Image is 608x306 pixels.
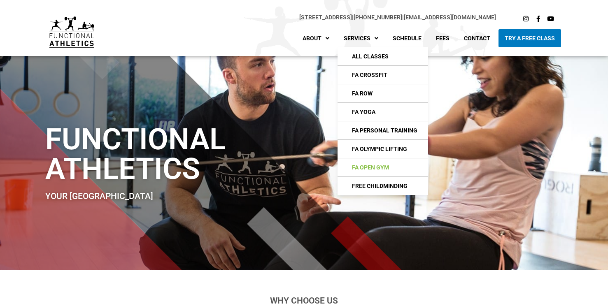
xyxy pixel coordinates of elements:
a: [EMAIL_ADDRESS][DOMAIN_NAME] [404,14,496,21]
a: FA Olympic Lifting [338,140,428,158]
a: FA Open Gym [338,158,428,176]
a: [PHONE_NUMBER] [354,14,402,21]
a: All Classes [338,47,428,65]
a: Fees [430,29,456,47]
h1: Functional Athletics [45,125,352,184]
a: FA CrossFIt [338,66,428,84]
a: Contact [458,29,496,47]
h2: Your [GEOGRAPHIC_DATA] [45,192,352,201]
a: [STREET_ADDRESS] [299,14,352,21]
a: FA Row [338,84,428,102]
a: FA Personal Training [338,121,428,139]
a: Try A Free Class [499,29,561,47]
p: | [111,13,496,22]
a: About [296,29,335,47]
h2: Why Choose Us [76,297,533,305]
img: default-logo [49,16,94,48]
a: FA Yoga [338,103,428,121]
a: Services [338,29,384,47]
span: | [299,14,354,21]
a: Schedule [387,29,428,47]
a: Free Childminding [338,177,428,195]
